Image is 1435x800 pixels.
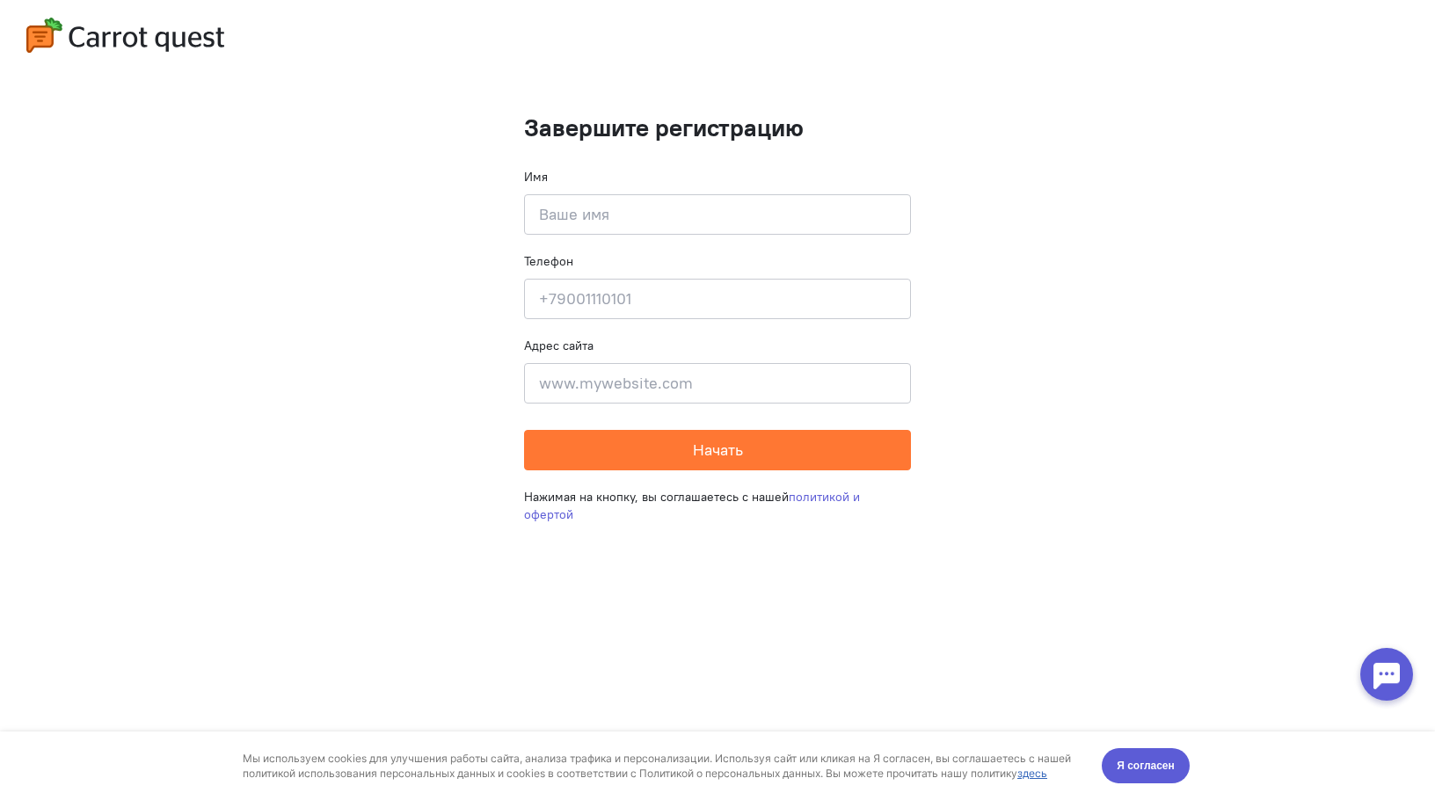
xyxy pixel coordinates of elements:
[1017,35,1047,48] a: здесь
[243,19,1082,49] div: Мы используем cookies для улучшения работы сайта, анализа трафика и персонализации. Используя сай...
[524,337,594,354] label: Адрес сайта
[524,363,911,404] input: www.mywebsite.com
[524,168,548,185] label: Имя
[1117,25,1175,43] span: Я согласен
[693,440,743,460] span: Начать
[524,252,573,270] label: Телефон
[524,194,911,235] input: Ваше имя
[26,18,224,53] img: carrot-quest-logo.svg
[524,489,860,522] a: политикой и офертой
[524,114,911,142] h1: Завершите регистрацию
[1102,17,1190,52] button: Я согласен
[524,470,911,541] div: Нажимая на кнопку, вы соглашаетесь с нашей
[524,279,911,319] input: +79001110101
[524,430,911,470] button: Начать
